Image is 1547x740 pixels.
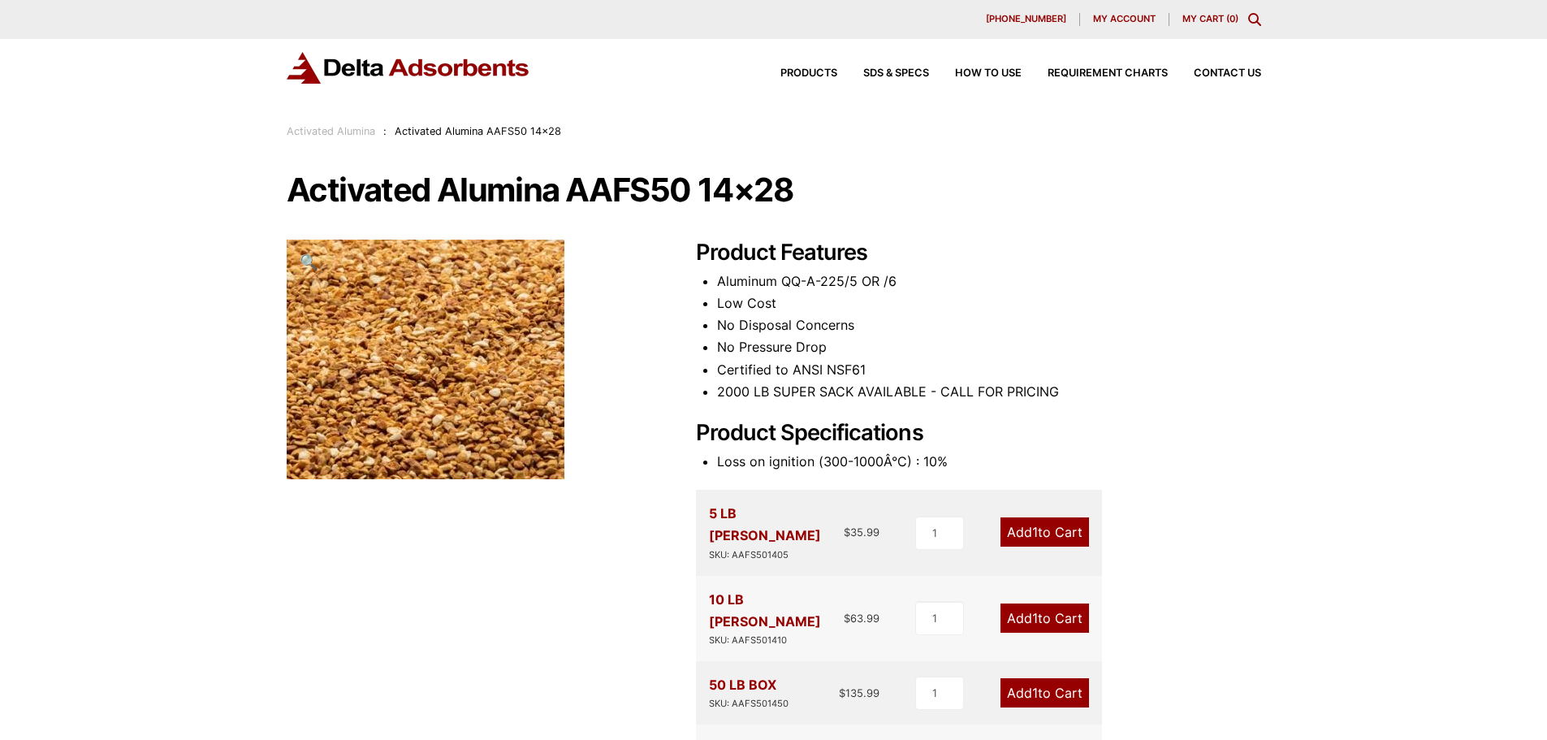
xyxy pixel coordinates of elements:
a: Add1to Cart [1000,517,1089,547]
li: Loss on ignition (300-1000Â°C) : 10% [717,451,1261,473]
div: 50 LB BOX [709,674,789,712]
span: [PHONE_NUMBER] [986,15,1066,24]
a: Add1to Cart [1000,604,1089,633]
img: Activated Alumina AAFS50 14x28 [287,240,564,479]
span: Requirement Charts [1048,68,1168,79]
a: [PHONE_NUMBER] [973,13,1080,26]
span: Contact Us [1194,68,1261,79]
li: Aluminum QQ-A-225/5 OR /6 [717,270,1261,292]
h1: Activated Alumina AAFS50 14×28 [287,173,1261,207]
span: 1 [1032,685,1038,701]
span: 1 [1032,610,1038,626]
div: SKU: AAFS501405 [709,547,845,563]
span: My account [1093,15,1156,24]
div: SKU: AAFS501410 [709,633,845,648]
span: SDS & SPECS [863,68,929,79]
a: SDS & SPECS [837,68,929,79]
span: $ [844,526,850,539]
span: $ [844,612,850,625]
li: Certified to ANSI NSF61 [717,359,1261,381]
div: SKU: AAFS501450 [709,696,789,712]
img: Delta Adsorbents [287,52,530,84]
h2: Product Features [696,240,1261,266]
a: My account [1080,13,1169,26]
span: : [383,125,387,137]
a: Activated Alumina [287,125,375,137]
li: No Disposal Concerns [717,314,1261,336]
a: Contact Us [1168,68,1261,79]
bdi: 35.99 [844,526,879,539]
span: Products [780,68,837,79]
span: 🔍 [300,253,318,270]
li: Low Cost [717,292,1261,314]
li: 2000 LB SUPER SACK AVAILABLE - CALL FOR PRICING [717,381,1261,403]
div: 5 LB [PERSON_NAME] [709,503,845,562]
span: How to Use [955,68,1022,79]
h2: Product Specifications [696,420,1261,447]
a: How to Use [929,68,1022,79]
span: Activated Alumina AAFS50 14×28 [395,125,561,137]
div: Toggle Modal Content [1248,13,1261,26]
bdi: 63.99 [844,612,879,625]
a: Requirement Charts [1022,68,1168,79]
bdi: 135.99 [839,686,879,699]
a: View full-screen image gallery [287,240,331,284]
span: 1 [1032,524,1038,540]
li: No Pressure Drop [717,336,1261,358]
span: 0 [1229,13,1235,24]
a: Products [754,68,837,79]
div: 10 LB [PERSON_NAME] [709,589,845,648]
a: Add1to Cart [1000,678,1089,708]
span: $ [839,686,845,699]
a: My Cart (0) [1182,13,1238,24]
